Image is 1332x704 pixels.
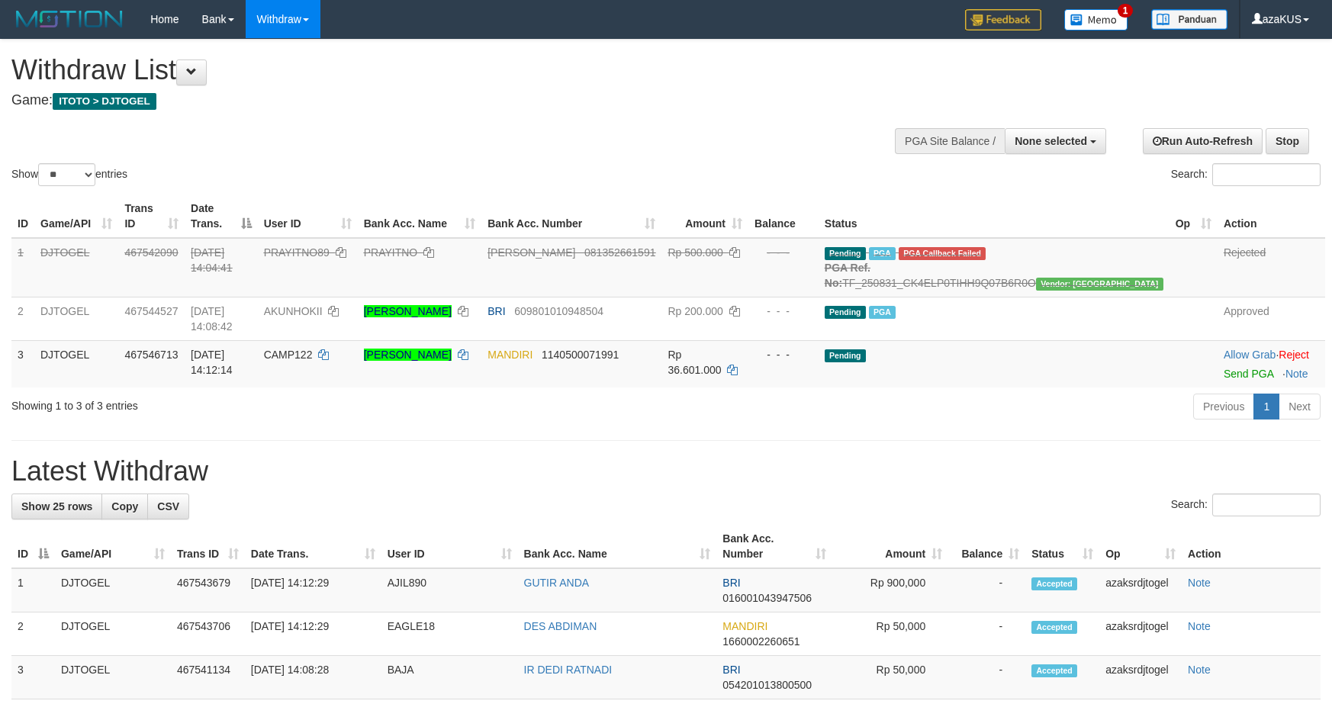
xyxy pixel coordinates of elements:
th: Date Trans.: activate to sort column descending [185,194,258,238]
input: Search: [1212,493,1321,516]
th: Balance: activate to sort column ascending [948,525,1025,568]
th: Game/API: activate to sort column ascending [34,194,118,238]
span: CSV [157,500,179,513]
a: PRAYITNO [364,246,418,259]
a: Stop [1266,128,1309,154]
td: azaksrdjtogel [1099,568,1182,612]
td: AJIL890 [381,568,518,612]
span: [DATE] 14:08:42 [191,305,233,333]
th: Trans ID: activate to sort column ascending [171,525,245,568]
div: PGA Site Balance / [895,128,1005,154]
th: Balance [748,194,819,238]
th: ID: activate to sort column descending [11,525,55,568]
img: Feedback.jpg [965,9,1041,31]
span: Marked by azaksrdjtogel [869,247,896,260]
span: ITOTO > DJTOGEL [53,93,156,110]
a: [PERSON_NAME] [364,305,452,317]
th: Status [819,194,1170,238]
td: [DATE] 14:12:29 [245,612,381,656]
th: Op: activate to sort column ascending [1099,525,1182,568]
h4: Game: [11,93,873,108]
span: [PERSON_NAME] [487,246,575,259]
td: 467541134 [171,656,245,699]
span: Copy 609801010948504 to clipboard [514,305,603,317]
span: CAMP122 [264,349,313,361]
th: Action [1218,194,1325,238]
th: Op: activate to sort column ascending [1170,194,1218,238]
h1: Withdraw List [11,55,873,85]
td: - [948,656,1025,699]
td: DJTOGEL [34,340,118,387]
th: Game/API: activate to sort column ascending [55,525,171,568]
span: None selected [1015,135,1087,147]
th: Bank Acc. Number: activate to sort column ascending [716,525,832,568]
td: 467543706 [171,612,245,656]
span: PGA Error [899,247,986,260]
a: Next [1279,394,1321,420]
div: - - - [754,245,812,260]
a: Show 25 rows [11,493,102,519]
td: [DATE] 14:08:28 [245,656,381,699]
td: azaksrdjtogel [1099,612,1182,656]
a: GUTIR ANDA [524,577,590,589]
span: 467546713 [124,349,178,361]
td: azaksrdjtogel [1099,656,1182,699]
span: AKUNHOKII [264,305,323,317]
span: [DATE] 14:12:14 [191,349,233,376]
a: Previous [1193,394,1254,420]
th: User ID: activate to sort column ascending [258,194,358,238]
th: Amount: activate to sort column ascending [832,525,948,568]
td: 467543679 [171,568,245,612]
span: Copy 016001043947506 to clipboard [722,592,812,604]
th: Date Trans.: activate to sort column ascending [245,525,381,568]
span: Marked by azaksrdjtogel [869,306,896,319]
span: Accepted [1031,577,1077,590]
input: Search: [1212,163,1321,186]
span: [DATE] 14:04:41 [191,246,233,274]
img: MOTION_logo.png [11,8,127,31]
a: [PERSON_NAME] [364,349,452,361]
td: BAJA [381,656,518,699]
td: 1 [11,568,55,612]
label: Search: [1171,163,1321,186]
img: Button%20Memo.svg [1064,9,1128,31]
td: DJTOGEL [34,238,118,297]
td: DJTOGEL [55,612,171,656]
a: Copy [101,493,148,519]
span: · [1224,349,1279,361]
th: Status: activate to sort column ascending [1025,525,1099,568]
span: Copy 1140500071991 to clipboard [542,349,619,361]
b: PGA Ref. No: [825,262,870,289]
a: Allow Grab [1224,349,1276,361]
span: Copy [111,500,138,513]
th: User ID: activate to sort column ascending [381,525,518,568]
a: Note [1285,368,1308,380]
td: · [1218,340,1325,387]
td: [DATE] 14:12:29 [245,568,381,612]
span: Rp 36.601.000 [668,349,721,376]
span: Accepted [1031,621,1077,634]
span: 467544527 [124,305,178,317]
th: Amount: activate to sort column ascending [661,194,748,238]
span: MANDIRI [722,620,767,632]
td: - [948,568,1025,612]
select: Showentries [38,163,95,186]
div: Showing 1 to 3 of 3 entries [11,392,544,413]
th: Trans ID: activate to sort column ascending [118,194,185,238]
span: PRAYITNO89 [264,246,330,259]
span: Accepted [1031,664,1077,677]
a: Note [1188,620,1211,632]
a: Send PGA [1224,368,1273,380]
span: BRI [487,305,505,317]
td: DJTOGEL [34,297,118,340]
span: Pending [825,306,866,319]
td: 1 [11,238,34,297]
span: Vendor URL: https://checkout4.1velocity.biz [1036,278,1163,291]
span: 467542090 [124,246,178,259]
a: Reject [1279,349,1309,361]
th: Bank Acc. Name: activate to sort column ascending [358,194,482,238]
td: 2 [11,612,55,656]
th: Action [1182,525,1321,568]
span: Copy 1660002260651 to clipboard [722,635,800,648]
a: Note [1188,577,1211,589]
